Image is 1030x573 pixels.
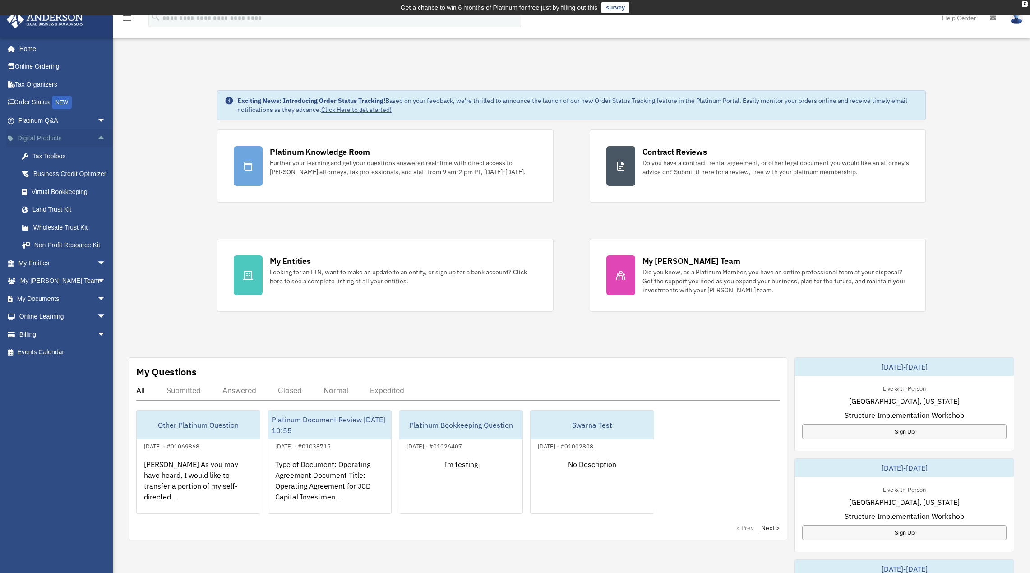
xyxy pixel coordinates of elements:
div: NEW [52,96,72,109]
a: survey [601,2,629,13]
div: Normal [323,386,348,395]
strong: Exciting News: Introducing Order Status Tracking! [237,97,385,105]
a: My Entitiesarrow_drop_down [6,254,120,272]
div: Land Trust Kit [32,204,108,215]
div: Further your learning and get your questions answered real-time with direct access to [PERSON_NAM... [270,158,536,176]
div: My Questions [136,365,197,379]
a: Business Credit Optimizer [13,165,120,183]
img: User Pic [1010,11,1023,24]
a: Platinum Bookkeeping Question[DATE] - #01026407Im testing [399,410,523,514]
div: [DATE] - #01002808 [531,441,600,450]
div: Platinum Document Review [DATE] 10:55 [268,411,391,439]
div: Live & In-Person [876,383,933,393]
div: Expedited [370,386,404,395]
div: My [PERSON_NAME] Team [642,255,740,267]
div: Type of Document: Operating Agreement Document Title: Operating Agreement for JCD Capital Investm... [268,452,391,522]
div: Submitted [166,386,201,395]
div: Wholesale Trust Kit [32,222,108,233]
span: arrow_drop_down [97,254,115,273]
div: Other Platinum Question [137,411,260,439]
div: All [136,386,145,395]
div: Platinum Knowledge Room [270,146,370,157]
span: arrow_drop_up [97,129,115,148]
div: Tax Toolbox [32,151,108,162]
a: Next > [761,523,780,532]
a: Platinum Document Review [DATE] 10:55[DATE] - #01038715Type of Document: Operating Agreement Docu... [268,410,392,514]
div: Im testing [399,452,522,522]
a: Digital Productsarrow_drop_up [6,129,120,148]
div: Closed [278,386,302,395]
a: Sign Up [802,525,1007,540]
img: Anderson Advisors Platinum Portal [4,11,86,28]
div: [DATE] - #01038715 [268,441,338,450]
div: [PERSON_NAME] As you may have heard, I would like to transfer a portion of my self-directed ... [137,452,260,522]
span: Structure Implementation Workshop [845,511,964,522]
a: My [PERSON_NAME] Teamarrow_drop_down [6,272,120,290]
a: Virtual Bookkeeping [13,183,120,201]
a: Home [6,40,115,58]
span: arrow_drop_down [97,308,115,326]
div: Non Profit Resource Kit [32,240,108,251]
div: Platinum Bookkeeping Question [399,411,522,439]
a: Wholesale Trust Kit [13,218,120,236]
a: Tax Organizers [6,75,120,93]
a: Billingarrow_drop_down [6,325,120,343]
div: No Description [531,452,654,522]
div: Virtual Bookkeeping [32,186,108,198]
div: Swarna Test [531,411,654,439]
a: Contract Reviews Do you have a contract, rental agreement, or other legal document you would like... [590,129,926,203]
div: Did you know, as a Platinum Member, you have an entire professional team at your disposal? Get th... [642,268,909,295]
a: Click Here to get started! [321,106,392,114]
div: Business Credit Optimizer [32,168,108,180]
div: Live & In-Person [876,484,933,494]
div: [DATE] - #01069868 [137,441,207,450]
a: Online Learningarrow_drop_down [6,308,120,326]
a: Platinum Knowledge Room Further your learning and get your questions answered real-time with dire... [217,129,553,203]
a: Events Calendar [6,343,120,361]
span: [GEOGRAPHIC_DATA], [US_STATE] [849,396,960,407]
a: My Documentsarrow_drop_down [6,290,120,308]
div: My Entities [270,255,310,267]
span: arrow_drop_down [97,111,115,130]
div: Get a chance to win 6 months of Platinum for free just by filling out this [401,2,598,13]
span: arrow_drop_down [97,325,115,344]
a: Swarna Test[DATE] - #01002808No Description [530,410,654,514]
div: [DATE]-[DATE] [795,459,1014,477]
span: arrow_drop_down [97,290,115,308]
span: Structure Implementation Workshop [845,410,964,421]
a: Non Profit Resource Kit [13,236,120,254]
a: My [PERSON_NAME] Team Did you know, as a Platinum Member, you have an entire professional team at... [590,239,926,312]
i: menu [122,13,133,23]
div: [DATE] - #01026407 [399,441,469,450]
a: menu [122,16,133,23]
div: [DATE]-[DATE] [795,358,1014,376]
div: close [1022,1,1028,7]
div: Contract Reviews [642,146,707,157]
a: Order StatusNEW [6,93,120,112]
a: Tax Toolbox [13,147,120,165]
span: arrow_drop_down [97,272,115,291]
span: [GEOGRAPHIC_DATA], [US_STATE] [849,497,960,508]
div: Do you have a contract, rental agreement, or other legal document you would like an attorney's ad... [642,158,909,176]
a: Land Trust Kit [13,201,120,219]
a: Sign Up [802,424,1007,439]
div: Looking for an EIN, want to make an update to an entity, or sign up for a bank account? Click her... [270,268,536,286]
a: Online Ordering [6,58,120,76]
a: My Entities Looking for an EIN, want to make an update to an entity, or sign up for a bank accoun... [217,239,553,312]
div: Answered [222,386,256,395]
i: search [151,12,161,22]
a: Platinum Q&Aarrow_drop_down [6,111,120,129]
a: Other Platinum Question[DATE] - #01069868[PERSON_NAME] As you may have heard, I would like to tra... [136,410,260,514]
div: Based on your feedback, we're thrilled to announce the launch of our new Order Status Tracking fe... [237,96,918,114]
